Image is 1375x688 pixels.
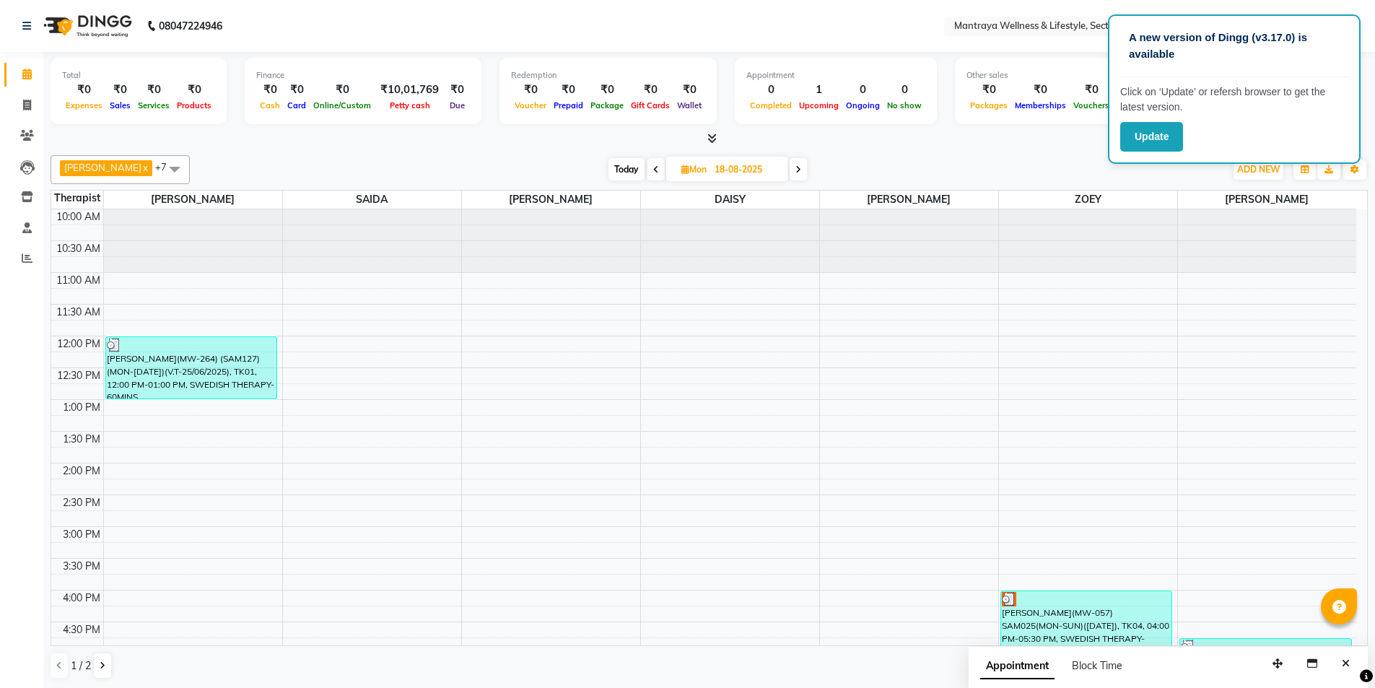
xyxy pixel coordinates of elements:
[795,100,842,110] span: Upcoming
[284,100,310,110] span: Card
[673,82,705,98] div: ₹0
[53,305,103,320] div: 11:30 AM
[1120,122,1183,152] button: Update
[746,100,795,110] span: Completed
[284,82,310,98] div: ₹0
[60,463,103,479] div: 2:00 PM
[795,82,842,98] div: 1
[1001,591,1172,684] div: [PERSON_NAME](MW-057) SAM025(MON-SUN)([DATE]), TK04, 04:00 PM-05:30 PM, SWEDISH THERAPY-90MINS
[106,82,134,98] div: ₹0
[310,100,375,110] span: Online/Custom
[386,100,434,110] span: Petty cash
[1120,84,1348,115] p: Click on ‘Update’ or refersh browser to get the latest version.
[511,82,550,98] div: ₹0
[71,658,91,674] span: 1 / 2
[627,100,673,110] span: Gift Cards
[60,591,103,606] div: 4:00 PM
[256,100,284,110] span: Cash
[883,82,925,98] div: 0
[104,191,282,209] span: [PERSON_NAME]
[511,69,705,82] div: Redemption
[106,337,277,399] div: [PERSON_NAME](MW-264) (SAM127)(MON-[DATE])(V.T-25/06/2025), TK01, 12:00 PM-01:00 PM, SWEDISH THER...
[60,622,103,637] div: 4:30 PM
[310,82,375,98] div: ₹0
[445,82,470,98] div: ₹0
[511,100,550,110] span: Voucher
[710,159,782,180] input: 2025-08-18
[1237,164,1280,175] span: ADD NEW
[54,336,103,352] div: 12:00 PM
[820,191,998,209] span: [PERSON_NAME]
[1070,82,1113,98] div: ₹0
[999,191,1177,209] span: ZOEY
[842,100,883,110] span: Ongoing
[673,100,705,110] span: Wallet
[1011,82,1070,98] div: ₹0
[462,191,640,209] span: [PERSON_NAME]
[550,82,587,98] div: ₹0
[627,82,673,98] div: ₹0
[1129,30,1340,62] p: A new version of Dingg (v3.17.0) is available
[641,191,819,209] span: DAISY
[980,653,1055,679] span: Appointment
[746,69,925,82] div: Appointment
[64,162,141,173] span: [PERSON_NAME]
[54,368,103,383] div: 12:30 PM
[587,100,627,110] span: Package
[1178,191,1357,209] span: [PERSON_NAME]
[1335,653,1356,675] button: Close
[375,82,445,98] div: ₹10,01,769
[966,69,1200,82] div: Other sales
[60,559,103,574] div: 3:30 PM
[62,69,215,82] div: Total
[53,209,103,225] div: 10:00 AM
[608,158,645,180] span: Today
[159,6,222,46] b: 08047224946
[966,100,1011,110] span: Packages
[60,400,103,415] div: 1:00 PM
[53,273,103,288] div: 11:00 AM
[37,6,136,46] img: logo
[155,161,178,173] span: +7
[134,100,173,110] span: Services
[746,82,795,98] div: 0
[62,82,106,98] div: ₹0
[842,82,883,98] div: 0
[256,82,284,98] div: ₹0
[446,100,468,110] span: Due
[256,69,470,82] div: Finance
[106,100,134,110] span: Sales
[283,191,461,209] span: SAIDA
[1070,100,1113,110] span: Vouchers
[550,100,587,110] span: Prepaid
[173,100,215,110] span: Products
[51,191,103,206] div: Therapist
[966,82,1011,98] div: ₹0
[62,100,106,110] span: Expenses
[53,241,103,256] div: 10:30 AM
[883,100,925,110] span: No show
[1234,160,1283,180] button: ADD NEW
[1011,100,1070,110] span: Memberships
[678,164,710,175] span: Mon
[60,527,103,542] div: 3:00 PM
[173,82,215,98] div: ₹0
[60,432,103,447] div: 1:30 PM
[587,82,627,98] div: ₹0
[141,162,148,173] a: x
[134,82,173,98] div: ₹0
[1072,659,1122,672] span: Block Time
[60,495,103,510] div: 2:30 PM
